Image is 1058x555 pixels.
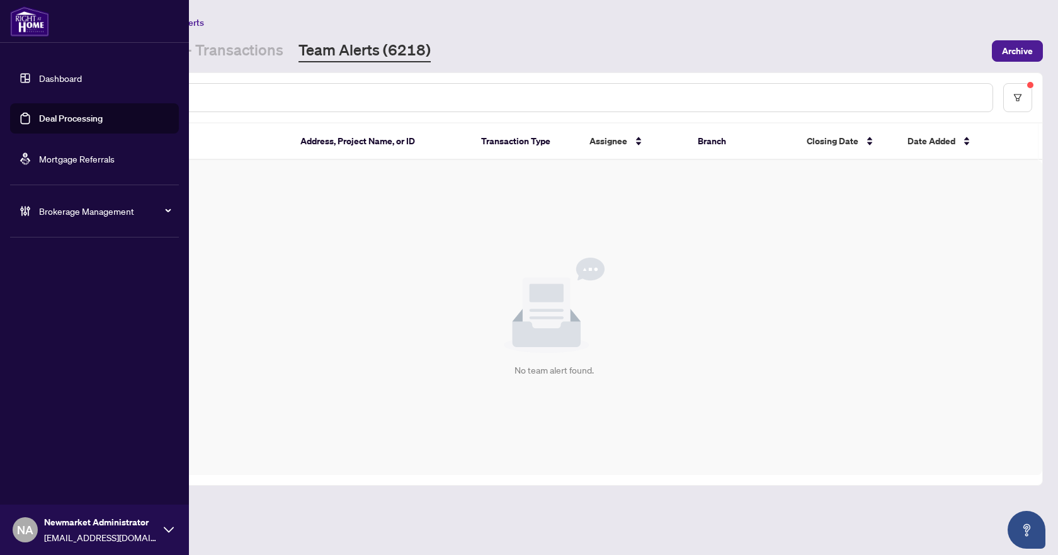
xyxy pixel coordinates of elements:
th: Closing Date [797,123,898,160]
a: Dashboard [39,72,82,84]
div: No team alert found. [515,363,594,377]
a: Team Alerts (6218) [299,40,431,62]
span: Brokerage Management [39,204,170,218]
button: filter [1003,83,1032,112]
button: Open asap [1008,511,1045,549]
span: Archive [1002,41,1033,61]
span: Closing Date [807,134,858,148]
th: Assignee [579,123,688,160]
th: Address, Project Name, or ID [290,123,471,160]
th: Date Added [897,123,1028,160]
span: Date Added [907,134,955,148]
a: Mortgage Referrals [39,153,115,164]
button: Archive [992,40,1043,62]
span: [EMAIL_ADDRESS][DOMAIN_NAME] [44,530,157,544]
span: NA [17,521,33,539]
span: Newmarket Administrator [44,515,157,529]
img: logo [10,6,49,37]
th: Branch [688,123,796,160]
a: Deal Processing [39,113,103,124]
img: Null State Icon [504,258,605,353]
span: Assignee [589,134,627,148]
th: Transaction Type [471,123,579,160]
th: Summary [110,123,290,160]
span: filter [1013,93,1022,102]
